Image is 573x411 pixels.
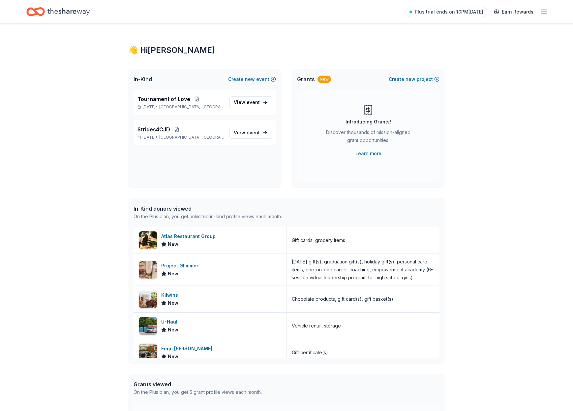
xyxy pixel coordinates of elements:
[292,349,328,357] div: Gift certificate(s)
[292,295,393,303] div: Chocolate products, gift card(s), gift basket(s)
[229,127,272,139] a: View event
[346,118,391,126] div: Introducing Grants!
[161,262,201,270] div: Project Glimmer
[292,258,434,282] div: [DATE] gift(s), graduation gift(s), holiday gift(s), personal care items, one-on-one career coach...
[159,104,224,110] span: [GEOGRAPHIC_DATA], [GEOGRAPHIC_DATA]
[161,318,180,326] div: U-Haul
[234,129,260,137] span: View
[292,236,345,244] div: Gift cards, grocery items
[137,125,170,133] span: Strides4CJD
[247,99,260,105] span: event
[245,75,255,83] span: new
[134,213,282,221] div: On the Plus plan, you get unlimited in-kind profile views each month.
[159,135,224,140] span: [GEOGRAPHIC_DATA], [GEOGRAPHIC_DATA]
[139,317,157,335] img: Image for U-Haul
[168,326,178,334] span: New
[228,75,276,83] button: Createnewevent
[247,130,260,135] span: event
[415,8,483,16] span: Plus trial ends on 10PM[DATE]
[137,135,224,140] p: [DATE] •
[134,75,152,83] span: In-Kind
[139,344,157,361] img: Image for Fogo de Chao
[168,240,178,248] span: New
[355,150,381,157] a: Learn more
[128,45,445,55] div: 👋 Hi [PERSON_NAME]
[406,75,415,83] span: new
[406,7,487,17] a: Plus trial ends on 10PM[DATE]
[26,4,90,19] a: Home
[134,205,282,213] div: In-Kind donors viewed
[139,261,157,279] img: Image for Project Glimmer
[134,380,262,388] div: Grants viewed
[161,345,215,353] div: Fogo [PERSON_NAME]
[139,231,157,249] img: Image for Atlas Restaurant Group
[317,76,331,83] div: New
[323,128,413,147] div: Discover thousands of mission-aligned grant opportunities.
[234,98,260,106] span: View
[168,353,178,360] span: New
[137,104,224,110] p: [DATE] •
[137,95,190,103] span: Tournament of Love
[134,388,262,396] div: On the Plus plan, you get 5 grant profile views each month.
[168,270,178,278] span: New
[161,291,181,299] div: Kilwins
[139,290,157,308] img: Image for Kilwins
[490,6,537,18] a: Earn Rewards
[297,75,315,83] span: Grants
[168,299,178,307] span: New
[389,75,439,83] button: Createnewproject
[229,96,272,108] a: View event
[161,232,218,240] div: Atlas Restaurant Group
[292,322,341,330] div: Vehicle rental, storage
